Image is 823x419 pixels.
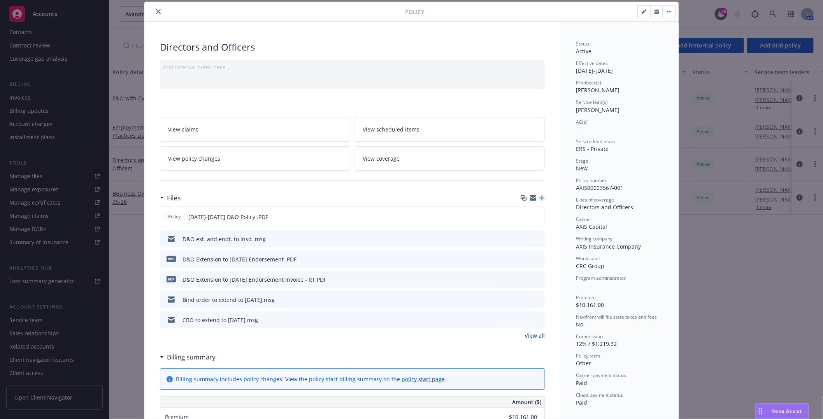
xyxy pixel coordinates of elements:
[576,352,600,359] span: Policy term
[167,256,176,262] span: PDF
[576,165,588,172] span: New
[576,392,623,398] span: Client payment status
[576,47,591,55] span: Active
[402,375,445,383] a: policy start page
[363,154,400,163] span: View coverage
[188,213,268,221] span: [DATE]-[DATE] D&O Policy .PDF
[355,146,545,171] a: View coverage
[576,177,607,184] span: Policy number
[405,8,424,16] span: Policy
[182,255,297,263] div: D&O Extension to [DATE] Endorsement .PDF
[576,235,612,242] span: Writing company
[576,243,641,250] span: AXIS Insurance Company
[163,63,542,71] div: Add internal notes here...
[167,213,182,220] span: Policy
[154,7,163,16] button: close
[167,193,181,203] h3: Files
[534,213,541,221] button: preview file
[167,276,176,282] span: PDF
[576,340,617,347] span: 12% / $1,219.32
[576,372,626,379] span: Carrier payment status
[160,40,545,54] div: Directors and Officers
[576,40,590,47] span: Status
[522,255,528,263] button: download file
[522,275,528,284] button: download file
[576,275,626,281] span: Program administrator
[535,316,542,324] button: preview file
[576,60,608,67] span: Effective dates
[576,126,578,133] span: -
[576,99,608,105] span: Service lead(s)
[535,235,542,243] button: preview file
[522,316,528,324] button: download file
[772,408,802,414] span: Nova Assist
[160,117,350,142] a: View claims
[576,145,609,153] span: ERS - Private
[576,223,607,230] span: AXIS Capital
[576,359,591,367] span: Other
[576,119,588,125] span: AC(s)
[576,379,587,387] span: Paid
[576,158,588,164] span: Stage
[182,296,275,304] div: Bind order to extend to [DATE].msg
[576,314,657,320] span: Newfront will file state taxes and fees
[535,275,542,284] button: preview file
[176,375,446,383] div: Billing summary includes policy changes. View the policy start billing summary on the .
[576,203,633,211] span: Directors and Officers
[535,296,542,304] button: preview file
[525,331,545,340] a: View all
[182,235,266,243] div: D&O ext. and endt. to insd..msg
[160,193,181,203] div: Files
[576,321,583,328] span: No
[182,275,326,284] div: D&O Extension to [DATE] Endorsement Invoice - RT.PDF
[363,125,420,133] span: View scheduled items
[167,352,216,362] h3: Billing summary
[355,117,545,142] a: View scheduled items
[755,403,809,419] button: Nova Assist
[160,352,216,362] div: Billing summary
[535,255,542,263] button: preview file
[576,196,614,203] span: Lines of coverage
[168,125,198,133] span: View claims
[576,255,600,262] span: Wholesaler
[576,294,596,301] span: Premium
[576,86,619,94] span: [PERSON_NAME]
[576,282,578,289] span: -
[576,79,601,86] span: Producer(s)
[756,404,765,419] div: Drag to move
[182,316,258,324] div: CBO to extend to [DATE].msg
[168,154,220,163] span: View policy changes
[576,138,615,145] span: Service lead team
[522,296,528,304] button: download file
[576,333,603,340] span: Commission
[522,213,528,221] button: download file
[512,398,541,406] span: Amount ($)
[576,106,619,114] span: [PERSON_NAME]
[576,60,663,75] div: [DATE] - [DATE]
[522,235,528,243] button: download file
[160,146,350,171] a: View policy changes
[576,301,604,309] span: $10,161.00
[576,262,604,270] span: CRC Group
[576,216,591,223] span: Carrier
[576,399,587,406] span: Paid
[576,184,623,191] span: AXIS00003567-001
